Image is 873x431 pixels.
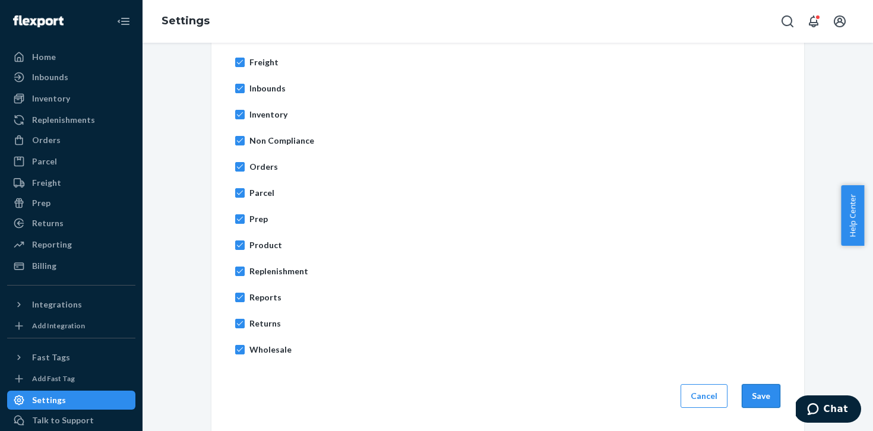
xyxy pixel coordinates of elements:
p: Non Compliance [249,135,780,147]
a: Inbounds [7,68,135,87]
p: Wholesale [249,344,780,356]
a: Settings [7,391,135,410]
button: Integrations [7,295,135,314]
div: Replenishments [32,114,95,126]
a: Replenishments [7,110,135,129]
a: Prep [7,194,135,213]
input: Inventory [235,110,245,119]
p: Orders [249,161,780,173]
div: Orders [32,134,61,146]
button: Save [742,384,780,408]
input: Prep [235,214,245,224]
p: Prep [249,213,780,225]
a: Parcel [7,152,135,171]
div: Parcel [32,156,57,167]
p: Replenishment [249,265,780,277]
iframe: Opens a widget where you can chat to one of our agents [796,395,861,425]
a: Orders [7,131,135,150]
div: Inbounds [32,71,68,83]
div: Talk to Support [32,414,94,426]
div: Home [32,51,56,63]
p: Freight [249,56,780,68]
a: Add Integration [7,319,135,333]
div: Prep [32,197,50,209]
button: Open Search Box [776,9,799,33]
button: Open account menu [828,9,852,33]
input: Freight [235,58,245,67]
button: Open notifications [802,9,825,33]
button: Cancel [681,384,727,408]
a: Freight [7,173,135,192]
a: Settings [162,14,210,27]
p: Inventory [249,109,780,121]
p: Parcel [249,187,780,199]
div: Inventory [32,93,70,104]
input: Reports [235,293,245,302]
a: Home [7,47,135,66]
p: Inbounds [249,83,780,94]
button: Talk to Support [7,411,135,430]
div: Reporting [32,239,72,251]
div: Freight [32,177,61,189]
p: Reports [249,291,780,303]
button: Fast Tags [7,348,135,367]
img: Flexport logo [13,15,64,27]
button: Help Center [841,185,864,246]
a: Reporting [7,235,135,254]
div: Integrations [32,299,82,310]
div: Add Integration [32,321,85,331]
div: Fast Tags [32,351,70,363]
div: Settings [32,394,66,406]
input: Parcel [235,188,245,198]
div: Add Fast Tag [32,373,75,384]
a: Billing [7,256,135,275]
a: Returns [7,214,135,233]
input: Non Compliance [235,136,245,145]
a: Inventory [7,89,135,108]
input: Inbounds [235,84,245,93]
input: Product [235,240,245,250]
p: Product [249,239,780,251]
a: Add Fast Tag [7,372,135,386]
input: Wholesale [235,345,245,354]
div: Returns [32,217,64,229]
div: Billing [32,260,56,272]
input: Returns [235,319,245,328]
button: Close Navigation [112,9,135,33]
p: Returns [249,318,780,329]
ol: breadcrumbs [152,4,219,39]
input: Replenishment [235,267,245,276]
input: Orders [235,162,245,172]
